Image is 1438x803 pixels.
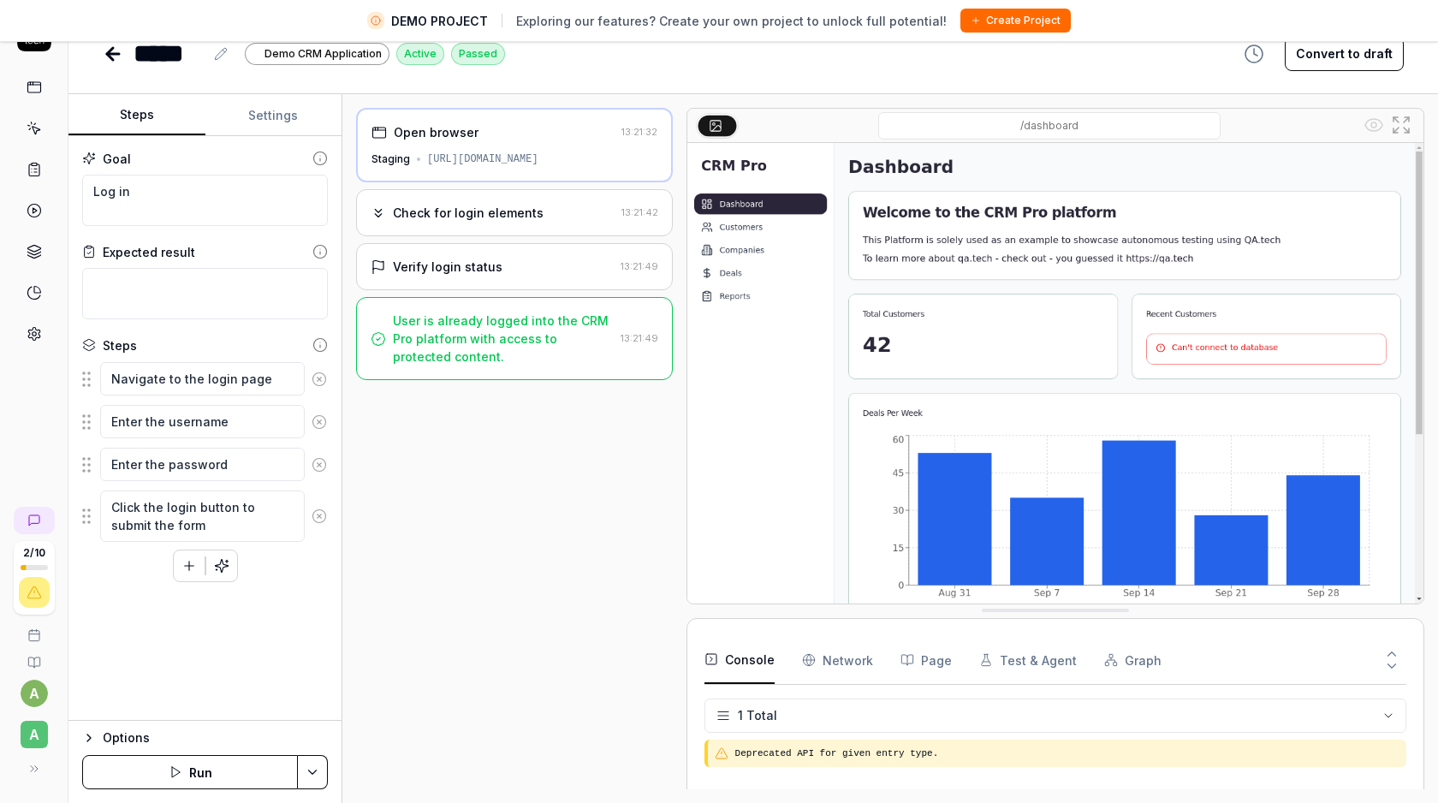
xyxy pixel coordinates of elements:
a: Documentation [7,642,61,669]
div: Passed [451,43,505,65]
button: Convert to draft [1285,37,1404,71]
div: Verify login status [393,258,502,276]
div: Open browser [394,123,478,141]
button: Open in full screen [1387,111,1415,139]
div: Suggestions [82,447,328,483]
button: a [21,680,48,707]
button: Network [802,636,873,684]
button: Options [82,728,328,748]
time: 13:21:49 [621,332,658,344]
time: 13:21:42 [621,206,658,218]
a: Book a call with us [7,615,61,642]
button: Remove step [305,499,334,533]
span: DEMO PROJECT [391,12,488,30]
button: Page [900,636,952,684]
button: Graph [1104,636,1162,684]
div: Active [396,43,444,65]
div: [URL][DOMAIN_NAME] [427,152,538,167]
button: A [7,707,61,752]
div: User is already logged into the CRM Pro platform with access to protected content. [393,312,614,366]
span: Demo CRM Application [264,46,382,62]
button: Remove step [305,405,334,439]
span: A [21,721,48,748]
time: 13:21:49 [621,260,658,272]
img: Screenshot [687,143,1423,604]
span: Exploring our features? Create your own project to unlock full potential! [516,12,947,30]
div: Steps [103,336,137,354]
div: Staging [371,152,410,167]
time: 13:21:32 [621,126,657,138]
a: Demo CRM Application [245,42,389,65]
div: Suggestions [82,361,328,397]
pre: Deprecated API for given entry type. [735,746,1399,761]
div: Expected result [103,243,195,261]
div: Check for login elements [393,204,544,222]
span: 2 / 10 [23,548,45,558]
div: Suggestions [82,490,328,543]
button: Test & Agent [979,636,1077,684]
button: Remove step [305,448,334,482]
div: Goal [103,150,131,168]
button: Console [704,636,775,684]
button: Show all interative elements [1360,111,1387,139]
button: Steps [68,95,205,136]
div: Options [103,728,328,748]
button: Run [82,755,298,789]
a: New conversation [14,507,55,534]
button: Create Project [960,9,1071,33]
button: Settings [205,95,342,136]
button: Remove step [305,362,334,396]
button: View version history [1233,37,1275,71]
div: Suggestions [82,404,328,440]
